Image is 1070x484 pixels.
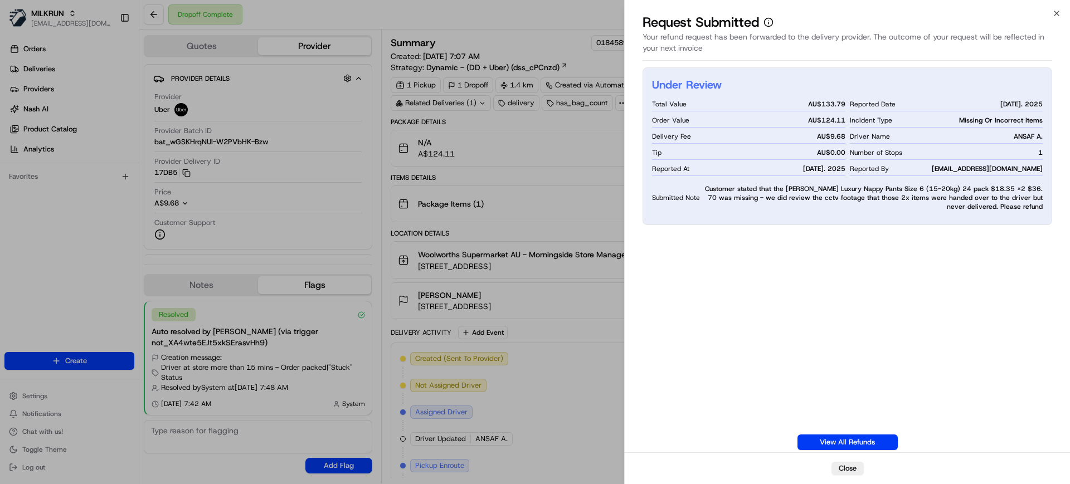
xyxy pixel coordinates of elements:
[803,164,845,173] span: [DATE]. 2025
[652,132,691,141] span: Delivery Fee
[850,164,889,173] span: Reported By
[817,148,845,157] span: AU$ 0.00
[850,148,902,157] span: Number of Stops
[808,116,845,125] span: AU$ 124.11
[652,193,700,202] span: Submitted Note
[1014,132,1043,141] span: ANSAF A.
[850,132,890,141] span: Driver Name
[959,116,1043,125] span: Missing Or Incorrect Items
[652,77,722,92] h2: Under Review
[932,164,1043,173] span: [EMAIL_ADDRESS][DOMAIN_NAME]
[704,184,1043,211] span: Customer stated that the [PERSON_NAME] Luxury Nappy Pants Size 6 (15-20kg) 24 pack $18.35 x2 $36....
[850,116,892,125] span: Incident Type
[817,132,845,141] span: AU$ 9.68
[643,13,759,31] p: Request Submitted
[652,148,662,157] span: Tip
[652,100,687,109] span: Total Value
[652,116,689,125] span: Order Value
[808,100,845,109] span: AU$ 133.79
[1000,100,1043,109] span: [DATE]. 2025
[831,462,864,475] button: Close
[1038,148,1043,157] span: 1
[850,100,896,109] span: Reported Date
[643,31,1052,61] div: Your refund request has been forwarded to the delivery provider. The outcome of your request will...
[797,434,898,450] a: View All Refunds
[652,164,689,173] span: Reported At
